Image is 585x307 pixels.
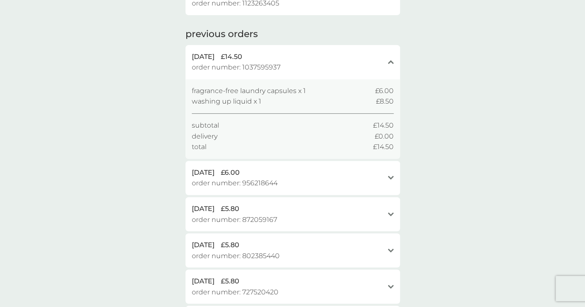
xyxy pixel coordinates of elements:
[376,96,394,107] span: £8.50
[192,51,214,62] span: [DATE]
[221,240,239,251] span: £5.80
[192,276,214,287] span: [DATE]
[192,120,219,131] span: subtotal
[192,85,306,96] span: fragrance-free laundry capsules x 1
[192,240,214,251] span: [DATE]
[192,167,214,178] span: [DATE]
[373,120,394,131] span: £14.50
[192,214,277,225] span: order number: 872059167
[192,131,217,142] span: delivery
[192,141,206,152] span: total
[373,141,394,152] span: £14.50
[192,96,261,107] span: washing up liquid x 1
[192,62,281,73] span: order number: 1037595937
[185,28,258,41] h2: previous orders
[375,131,394,142] span: £0.00
[221,203,239,214] span: £5.80
[375,85,394,96] span: £6.00
[192,287,278,298] span: order number: 727520420
[221,51,242,62] span: £14.50
[192,178,278,189] span: order number: 956218644
[221,276,239,287] span: £5.80
[192,203,214,214] span: [DATE]
[221,167,240,178] span: £6.00
[192,251,280,262] span: order number: 802385440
